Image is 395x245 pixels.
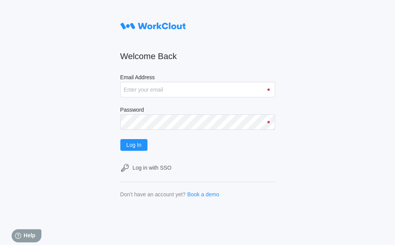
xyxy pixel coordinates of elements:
a: Log in with SSO [120,163,275,172]
input: Enter your email [120,82,275,97]
h2: Welcome Back [120,51,275,62]
span: Log In [127,142,142,148]
a: Book a demo [187,191,219,197]
label: Password [120,107,275,114]
div: Don't have an account yet? [120,191,186,197]
label: Email Address [120,74,275,82]
div: Log in with SSO [133,165,171,171]
button: Log In [120,139,148,151]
